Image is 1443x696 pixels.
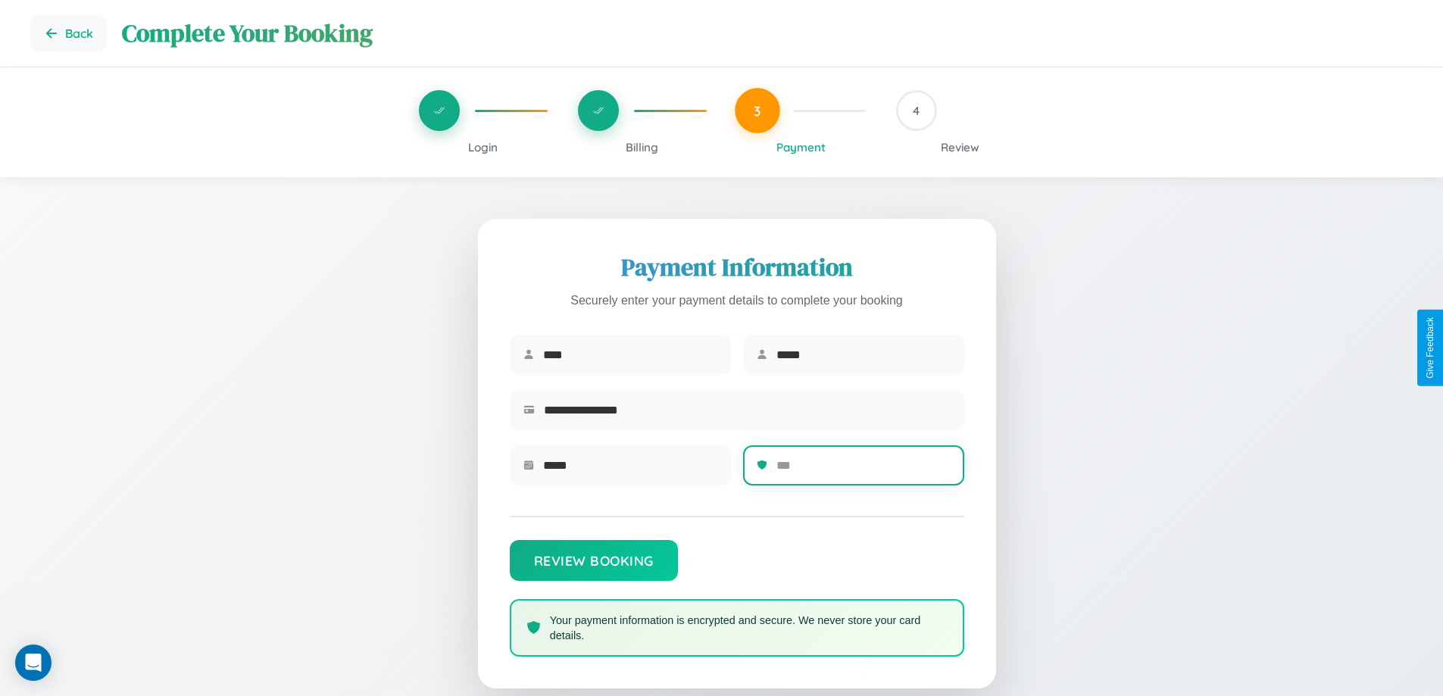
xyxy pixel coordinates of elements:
div: Give Feedback [1425,317,1435,379]
span: Login [468,140,498,154]
p: Your payment information is encrypted and secure. We never store your card details. [550,613,948,643]
span: 4 [913,103,920,118]
button: Go back [30,15,107,51]
span: Review [941,140,979,154]
span: Billing [626,140,658,154]
span: 3 [754,102,761,119]
button: Review Booking [510,540,678,581]
h2: Payment Information [510,251,964,284]
p: Securely enter your payment details to complete your booking [510,290,964,312]
span: Payment [776,140,826,154]
h1: Complete Your Booking [122,17,1413,50]
div: Open Intercom Messenger [15,645,52,681]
